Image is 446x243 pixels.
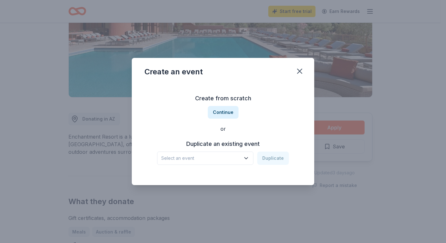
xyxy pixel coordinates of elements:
[161,154,240,162] span: Select an event
[208,106,239,119] button: Continue
[157,152,253,165] button: Select an event
[144,125,302,133] div: or
[144,67,203,77] div: Create an event
[144,93,302,103] h3: Create from scratch
[157,139,289,149] h3: Duplicate an existing event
